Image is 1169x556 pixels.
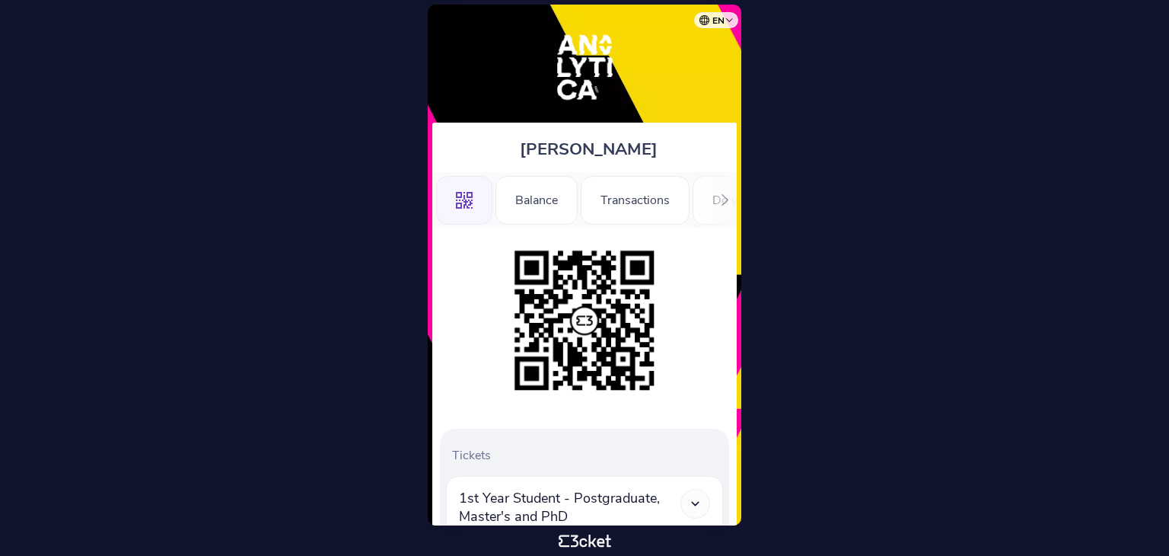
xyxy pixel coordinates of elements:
a: Balance [495,190,578,207]
img: Analytica Fest 2025 - Sep 6th [537,20,632,115]
div: Transactions [581,176,690,225]
p: Tickets [452,447,723,464]
img: a08f8653e4ae4c6b97357f2b1c6bab6f.png [507,243,662,398]
div: Balance [495,176,578,225]
a: Transactions [581,190,690,207]
span: [PERSON_NAME] [520,138,658,161]
span: 1st Year Student - Postgraduate, Master's and PhD [459,489,680,526]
